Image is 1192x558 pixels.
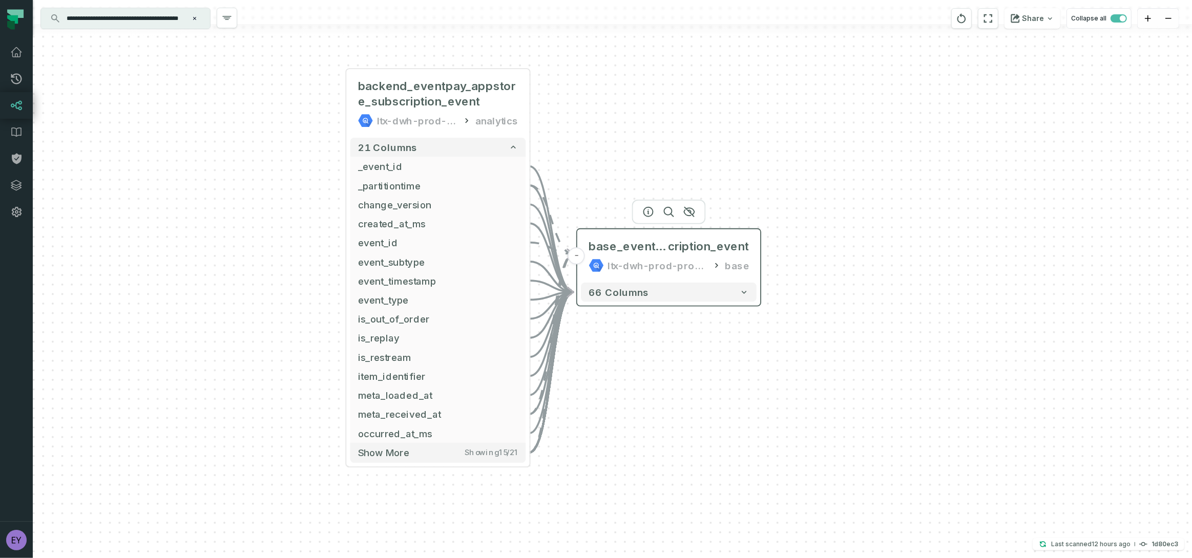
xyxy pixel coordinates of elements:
span: Showing 15 / 21 [465,448,518,458]
span: is_replay [358,331,518,345]
span: event_subtype [358,254,518,269]
span: event_timestamp [358,273,518,288]
span: is_out_of_order [358,312,518,326]
div: base_eventpay_appstore_subscription_event [589,239,749,254]
button: Clear search query [190,13,200,24]
button: Show moreShowing15/21 [350,443,526,462]
button: occurred_at_ms [350,424,526,443]
button: is_replay [350,328,526,347]
g: Edge from 3f14e604d569e7fe983498f34f7815cc to 17f962b4b101421afa878a8694b7b134 [530,185,574,254]
div: ltx-dwh-prod-processed [608,258,707,273]
button: meta_received_at [350,404,526,423]
relative-time: Sep 8, 2025, 10:18 AM GMT+3 [1092,540,1131,548]
span: event_type [358,293,518,307]
span: meta_received_at [358,407,518,421]
span: cription_event [668,239,749,254]
button: change_version [350,195,526,214]
button: _event_id [350,157,526,176]
button: Last scanned[DATE] 10:18:32 AM1d80ec3 [1033,538,1184,550]
button: is_restream [350,348,526,367]
span: change_version [358,197,518,211]
button: _partitiontime [350,176,526,195]
span: occurred_at_ms [358,426,518,440]
button: item_identifier [350,367,526,385]
button: meta_loaded_at [350,385,526,404]
span: item_identifier [358,369,518,383]
button: zoom in [1138,9,1158,29]
g: Edge from 3f14e604d569e7fe983498f34f7815cc to 17f962b4b101421afa878a8694b7b134 [530,254,574,414]
button: created_at_ms [350,214,526,233]
span: meta_loaded_at [358,388,518,402]
img: avatar of eyal [6,530,27,550]
span: base_eventpay_appstore_subs [589,239,668,254]
span: is_restream [358,350,518,364]
button: - [568,247,585,265]
button: event_type [350,290,526,309]
button: event_timestamp [350,271,526,290]
button: event_id [350,233,526,252]
g: Edge from 3f14e604d569e7fe983498f34f7815cc to 17f962b4b101421afa878a8694b7b134 [530,243,574,254]
button: Collapse all [1066,8,1132,29]
span: backend_eventpay_appstore_subscription_event [358,79,518,110]
span: 21 columns [358,142,417,153]
p: Last scanned [1051,539,1131,549]
span: event_id [358,235,518,250]
span: created_at_ms [358,217,518,231]
h4: 1d80ec3 [1152,541,1178,547]
div: ltx-dwh-prod-raw [377,113,458,128]
div: base [725,258,749,273]
div: analytics [475,113,518,128]
span: _partitiontime [358,178,518,192]
button: event_subtype [350,252,526,271]
span: 66 columns [589,286,649,297]
button: Share [1005,8,1060,29]
span: _event_id [358,159,518,174]
button: zoom out [1158,9,1179,29]
span: Show more [358,446,410,458]
button: is_out_of_order [350,309,526,328]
